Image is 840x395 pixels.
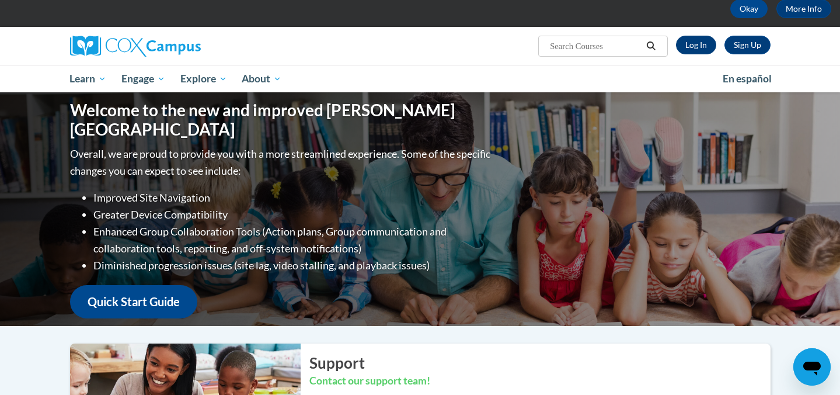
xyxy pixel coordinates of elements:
[180,72,227,86] span: Explore
[53,65,788,92] div: Main menu
[114,65,173,92] a: Engage
[121,72,165,86] span: Engage
[309,374,771,389] h3: Contact our support team!
[69,72,106,86] span: Learn
[723,72,772,85] span: En español
[715,67,779,91] a: En español
[234,65,289,92] a: About
[676,36,716,54] a: Log In
[93,223,493,257] li: Enhanced Group Collaboration Tools (Action plans, Group communication and collaboration tools, re...
[309,352,771,373] h2: Support
[93,257,493,274] li: Diminished progression issues (site lag, video stalling, and playback issues)
[724,36,771,54] a: Register
[549,39,642,53] input: Search Courses
[70,145,493,179] p: Overall, we are proud to provide you with a more streamlined experience. Some of the specific cha...
[642,39,660,53] button: Search
[93,206,493,223] li: Greater Device Compatibility
[793,348,831,386] iframe: Button to launch messaging window
[70,36,201,57] img: Cox Campus
[242,72,281,86] span: About
[70,101,493,140] h1: Welcome to the new and improved [PERSON_NAME][GEOGRAPHIC_DATA]
[62,65,114,92] a: Learn
[70,285,197,318] a: Quick Start Guide
[93,189,493,206] li: Improved Site Navigation
[173,65,235,92] a: Explore
[70,36,292,57] a: Cox Campus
